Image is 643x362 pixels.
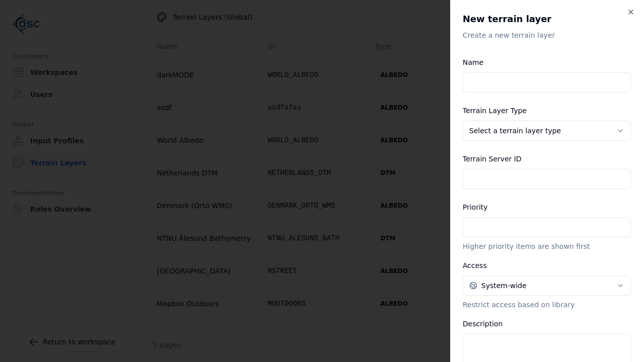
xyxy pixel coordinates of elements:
[463,58,483,66] label: Name
[463,203,488,211] label: Priority
[463,261,487,269] label: Access
[463,155,521,163] label: Terrain Server ID
[463,30,631,40] p: Create a new terrain layer
[463,12,631,26] h2: New terrain layer
[463,107,526,115] label: Terrain Layer Type
[463,300,631,310] p: Restrict access based on library
[463,241,631,251] p: Higher priority items are shown first
[463,320,503,328] label: Description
